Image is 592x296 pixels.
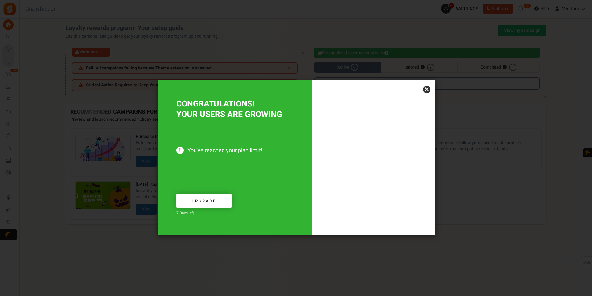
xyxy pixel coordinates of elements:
[176,194,232,208] a: Upgrade
[423,86,430,93] a: ×
[312,111,435,235] img: Increased users
[176,147,294,154] span: You've reached your plan limit!
[176,98,282,121] span: CONGRATULATIONS! YOUR USERS ARE GROWING
[192,198,216,204] span: Upgrade
[176,210,194,216] span: 7 Days left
